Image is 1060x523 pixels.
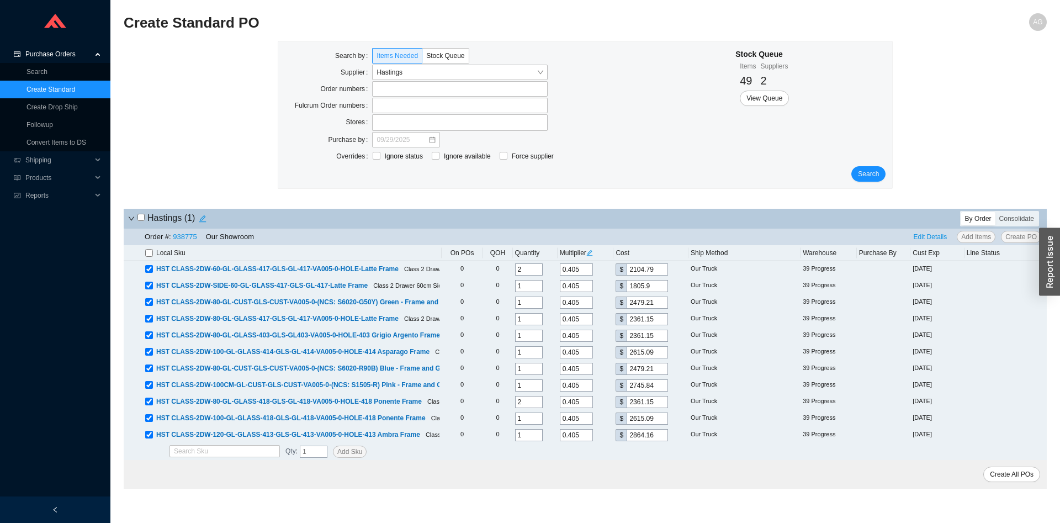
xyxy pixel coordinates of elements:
[513,245,558,261] th: Quantity
[184,213,195,223] span: ( 1 )
[507,151,558,162] span: Force supplier
[688,377,801,394] td: Our Truck
[156,247,185,258] span: Local Sku
[914,231,947,242] span: Edit Details
[801,245,857,261] th: Warehouse
[801,361,857,377] td: 39 Progress
[910,261,964,278] td: [DATE]
[616,396,627,408] div: $
[910,394,964,410] td: [DATE]
[300,446,327,458] input: 1
[156,364,453,372] span: HST CLASS-2DW-80-GL-CUST-GLS-CUST-VA005-0-(NCS: S6020-R90B) Blue - Frame and Glass
[335,48,372,64] label: Search by
[156,265,399,273] span: HST CLASS-2DW-60-GL-GLASS-417-GLS-GL-417-VA005-0-HOLE-Latte Frame
[983,467,1040,482] button: Create All POs
[145,233,171,241] span: Order #:
[124,13,816,33] h2: Create Standard PO
[688,327,801,344] td: Our Truck
[483,261,512,278] td: 0
[740,61,756,72] div: Items
[801,344,857,361] td: 39 Progress
[377,52,418,60] span: Items Needed
[156,348,430,356] span: HST CLASS-2DW-100-GL-GLASS-414-GLS-GL-414-VA005-0-HOLE-414 Asparago Frame
[426,52,464,60] span: Stock Queue
[990,469,1033,480] span: Create All POs
[801,394,857,410] td: 39 Progress
[26,139,86,146] a: Convert Items to DS
[336,149,372,164] label: Overrides
[13,192,21,199] span: fund
[52,506,59,513] span: left
[910,311,964,327] td: [DATE]
[616,280,627,292] div: $
[442,427,483,443] td: 0
[910,361,964,377] td: [DATE]
[910,410,964,427] td: [DATE]
[616,413,627,425] div: $
[910,278,964,294] td: [DATE]
[613,245,688,261] th: Cost
[483,344,512,361] td: 0
[616,313,627,325] div: $
[435,348,803,355] span: Class 2 Drawer 100cm (39-3/8") Vanity Glass Gloss (414 Asparago) x Glass Gloss Counter (414 Aspar...
[688,311,801,327] td: Our Truck
[483,245,512,261] th: QOH
[995,212,1038,225] div: Consolidate
[910,327,964,344] td: [DATE]
[688,410,801,427] td: Our Truck
[857,245,911,261] th: Purchase By
[13,175,21,181] span: read
[373,282,603,289] span: Class 2 Drawer 60cm Side Cabinet Glass Gloss (Latte) x Glass Gloss Counter (Latte)
[341,65,372,80] label: Supplier:
[25,187,92,204] span: Reports
[801,278,857,294] td: 39 Progress
[910,294,964,311] td: [DATE]
[442,261,483,278] td: 0
[616,429,627,441] div: $
[431,415,792,421] span: Class 2 Drawer 100cm(39-3/8") Vanity Glass Gloss (418 Ponente) x Glass Gloss Counter (418 Ponente...
[801,327,857,344] td: 39 Progress
[25,169,92,187] span: Products
[740,91,789,106] button: View Queue
[1033,13,1042,31] span: AG
[195,211,210,226] button: edit
[483,361,512,377] td: 0
[26,121,53,129] a: Followup
[688,394,801,410] td: Our Truck
[688,278,801,294] td: Our Truck
[295,98,373,113] label: Fulcrum Order numbers
[320,81,372,97] label: Order numbers
[285,447,296,455] span: Qty
[735,48,789,61] div: Stock Queue
[377,134,428,145] input: 09/29/2025
[688,245,801,261] th: Ship Method
[442,361,483,377] td: 0
[404,315,696,322] span: Class 2 Drawer 80cm Vanity Glass Gloss (Latte) x Glass Gloss Counter (Latte) VA005 Sink - No Hole...
[404,266,696,272] span: Class 2 Drawer 60cm Vanity Glass Gloss (Latte) x Glass Gloss Counter (Latte) VA005 Sink - No Hole...
[688,294,801,311] td: Our Truck
[801,377,857,394] td: 39 Progress
[483,427,512,443] td: 0
[173,233,197,241] a: 938775
[206,233,254,241] span: Our Showroom
[442,311,483,327] td: 0
[25,151,92,169] span: Shipping
[801,427,857,443] td: 39 Progress
[909,231,952,243] button: Edit Details
[328,132,372,147] label: Purchase by
[156,398,422,405] span: HST CLASS-2DW-80-GL-GLASS-418-GLS-GL-418-VA005-0-HOLE-418 Ponente Frame
[442,294,483,311] td: 0
[858,168,879,179] span: Search
[483,294,512,311] td: 0
[426,431,778,438] span: Class 2 Drawer 120cm (47-1/4") Vanity Glass Gloss (413 Ambra) x Glass Gloss Counter (413 Ambra) V...
[746,93,782,104] span: View Queue
[25,45,92,63] span: Purchase Orders
[616,363,627,375] div: $
[910,427,964,443] td: [DATE]
[346,114,372,130] label: Stores
[377,65,543,80] span: Hastings
[483,394,512,410] td: 0
[560,247,612,258] div: Multiplier
[801,311,857,327] td: 39 Progress
[380,151,427,162] span: Ignore status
